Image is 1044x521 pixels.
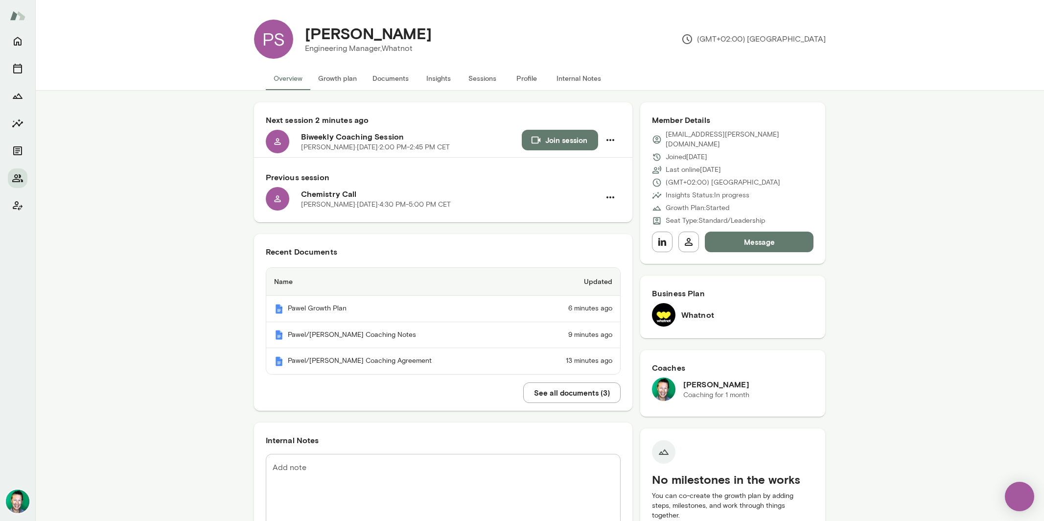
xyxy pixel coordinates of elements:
[8,59,27,78] button: Sessions
[266,322,527,349] th: Pawel/[PERSON_NAME] Coaching Notes
[8,31,27,51] button: Home
[365,67,417,90] button: Documents
[666,178,780,188] p: (GMT+02:00) [GEOGRAPHIC_DATA]
[417,67,461,90] button: Insights
[254,20,293,59] div: PS
[8,114,27,133] button: Insights
[10,6,25,25] img: Mento
[301,131,522,142] h6: Biweekly Coaching Session
[666,203,729,213] p: Growth Plan: Started
[266,296,527,322] th: Pawel Growth Plan
[666,130,814,149] p: [EMAIL_ADDRESS][PERSON_NAME][DOMAIN_NAME]
[683,379,749,390] h6: [PERSON_NAME]
[301,188,600,200] h6: Chemistry Call
[305,43,432,54] p: Engineering Manager, Whatnot
[505,67,549,90] button: Profile
[461,67,505,90] button: Sessions
[266,171,621,183] h6: Previous session
[266,246,621,258] h6: Recent Documents
[527,296,620,322] td: 6 minutes ago
[681,33,826,45] p: (GMT+02:00) [GEOGRAPHIC_DATA]
[652,378,675,401] img: Brian Lawrence
[652,114,814,126] h6: Member Details
[266,434,621,446] h6: Internal Notes
[6,490,29,513] img: Brian Lawrence
[523,382,621,403] button: See all documents (3)
[266,114,621,126] h6: Next session 2 minutes ago
[8,168,27,188] button: Members
[681,309,714,321] h6: Whatnot
[8,86,27,106] button: Growth Plan
[274,304,284,314] img: Mento
[522,130,598,150] button: Join session
[652,287,814,299] h6: Business Plan
[301,200,451,210] p: [PERSON_NAME] · [DATE] · 4:30 PM-5:00 PM CET
[549,67,609,90] button: Internal Notes
[652,491,814,521] p: You can co-create the growth plan by adding steps, milestones, and work through things together.
[666,190,749,200] p: Insights Status: In progress
[666,165,721,175] p: Last online [DATE]
[274,330,284,340] img: Mento
[266,268,527,296] th: Name
[266,348,527,374] th: Pawel/[PERSON_NAME] Coaching Agreement
[666,216,765,226] p: Seat Type: Standard/Leadership
[652,362,814,374] h6: Coaches
[527,322,620,349] td: 9 minutes ago
[8,196,27,215] button: Client app
[274,356,284,366] img: Mento
[666,152,707,162] p: Joined [DATE]
[527,268,620,296] th: Updated
[527,348,620,374] td: 13 minutes ago
[705,232,814,252] button: Message
[652,472,814,487] h5: No milestones in the works
[266,67,310,90] button: Overview
[310,67,365,90] button: Growth plan
[305,24,432,43] h4: [PERSON_NAME]
[8,141,27,161] button: Documents
[683,390,749,400] p: Coaching for 1 month
[301,142,450,152] p: [PERSON_NAME] · [DATE] · 2:00 PM-2:45 PM CET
